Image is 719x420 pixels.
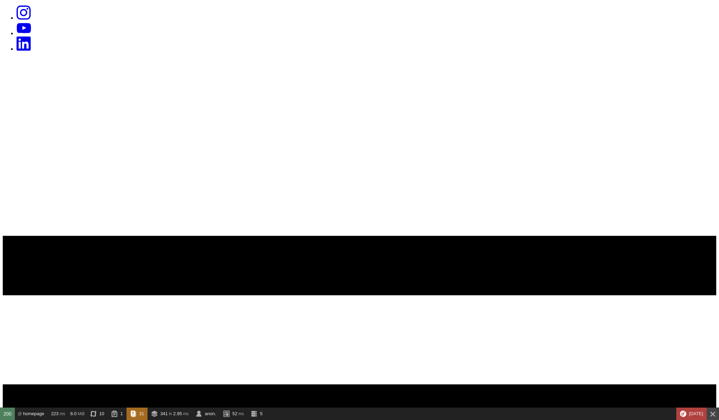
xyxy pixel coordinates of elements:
[707,408,719,420] a: Close Toolbar
[173,411,182,416] span: 2.95
[689,411,703,416] span: [DATE]
[247,408,266,420] a: 5
[126,408,148,420] a: 31
[48,408,67,420] a: 223 ms
[169,411,172,416] span: in
[232,411,237,416] span: 52
[148,408,192,420] a: 341 in 2.95 ms
[108,408,126,420] a: 1
[160,411,168,416] span: 341
[67,408,87,420] a: 8.0 MiB
[183,411,189,416] span: ms
[18,411,22,416] span: @
[23,408,44,420] span: homepage
[120,411,123,416] span: 1
[78,411,85,416] span: MiB
[238,411,244,416] span: ms
[220,408,247,420] a: 52 ms
[260,411,263,416] span: 5
[205,411,216,416] span: anon.
[99,411,104,416] span: 10
[139,411,144,416] span: 31
[70,411,77,416] span: 8.0
[192,408,220,420] a: anon.
[60,411,65,416] span: ms
[676,408,707,420] div: This Symfony version will no longer receive security fixes.
[51,411,59,416] span: 223
[676,408,707,420] a: [DATE]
